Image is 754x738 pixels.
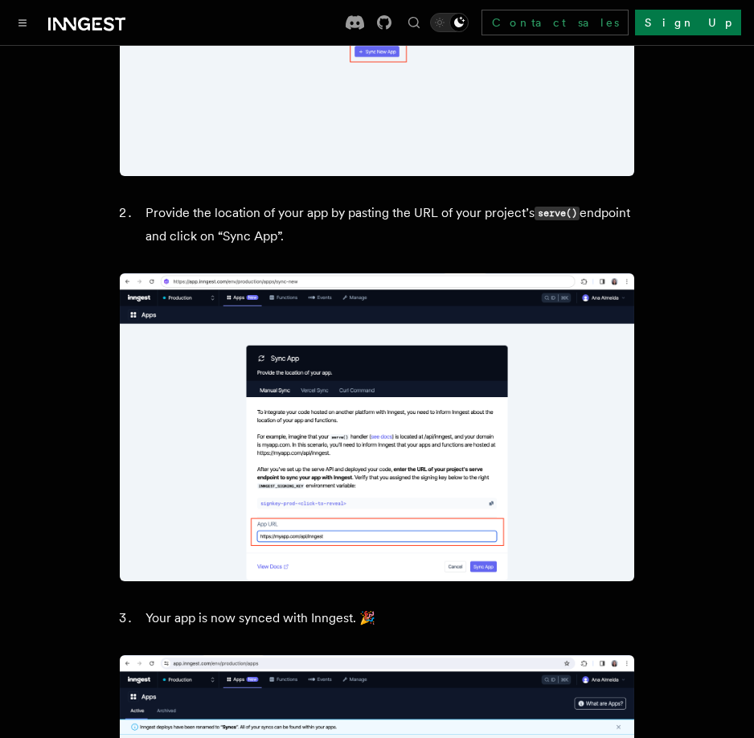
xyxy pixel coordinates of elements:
[141,607,634,629] li: Your app is now synced with Inngest. 🎉
[141,202,634,248] li: Provide the location of your app by pasting the URL of your project’s endpoint and click on “Sync...
[535,207,580,220] code: serve()
[430,13,469,32] button: Toggle dark mode
[120,273,634,581] img: Sync New App form where you paste your project’s serve endpoint to inform Inngest about the locat...
[481,10,629,35] a: Contact sales
[635,10,741,35] a: Sign Up
[13,13,32,32] button: Toggle navigation
[404,13,424,32] button: Find something...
